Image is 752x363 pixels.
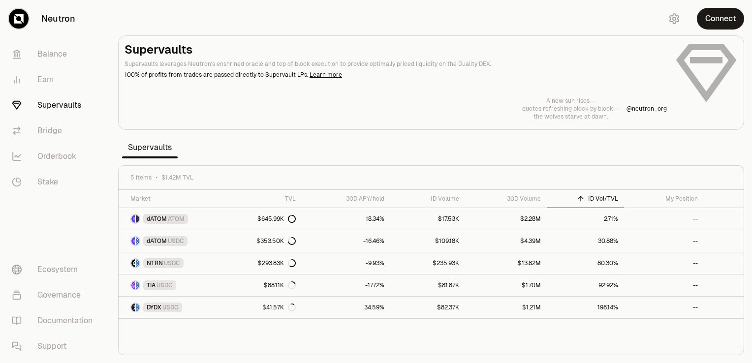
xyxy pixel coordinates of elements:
[627,105,667,113] p: @ neutron_org
[234,195,296,203] div: TVL
[119,208,228,230] a: dATOM LogoATOM LogodATOMATOM
[119,230,228,252] a: dATOM LogoUSDC LogodATOMUSDC
[162,303,179,311] span: USDC
[4,282,106,308] a: Governance
[547,252,624,274] a: 80.30%
[228,208,302,230] a: $645.99K
[624,252,704,274] a: --
[131,237,135,245] img: dATOM Logo
[147,303,161,311] span: DYDX
[131,281,135,289] img: TIA Logo
[131,215,135,223] img: dATOM Logo
[136,303,139,311] img: USDC Logo
[119,297,228,318] a: DYDX LogoUSDC LogoDYDXUSDC
[302,252,390,274] a: -9.93%
[471,195,541,203] div: 30D Volume
[522,97,619,121] a: A new sun rises—quotes refreshing block by block—the wolves starve at dawn.
[130,195,222,203] div: Market
[630,195,698,203] div: My Position
[390,274,465,296] a: $81.87K
[627,105,667,113] a: @neutron_org
[4,144,106,169] a: Orderbook
[262,303,296,311] div: $41.57K
[168,237,184,245] span: USDC
[310,71,342,79] a: Learn more
[308,195,384,203] div: 30D APY/hold
[157,281,173,289] span: USDC
[522,113,619,121] p: the wolves starve at dawn.
[125,70,667,79] p: 100% of profits from trades are passed directly to Supervault LPs.
[624,274,704,296] a: --
[390,208,465,230] a: $17.53K
[131,303,135,311] img: DYDX Logo
[228,274,302,296] a: $88.11K
[119,274,228,296] a: TIA LogoUSDC LogoTIAUSDC
[4,41,106,67] a: Balance
[131,259,135,267] img: NTRN Logo
[390,297,465,318] a: $82.37K
[147,281,156,289] span: TIA
[122,138,178,157] span: Supervaults
[390,230,465,252] a: $109.18K
[302,230,390,252] a: -16.46%
[465,252,547,274] a: $13.82M
[228,230,302,252] a: $353.50K
[4,333,106,359] a: Support
[147,259,163,267] span: NTRN
[624,230,704,252] a: --
[522,97,619,105] p: A new sun rises—
[228,252,302,274] a: $293.83K
[168,215,185,223] span: ATOM
[396,195,459,203] div: 1D Volume
[4,92,106,118] a: Supervaults
[465,274,547,296] a: $1.70M
[4,67,106,92] a: Earn
[4,169,106,195] a: Stake
[465,208,547,230] a: $2.28M
[136,259,139,267] img: USDC Logo
[119,252,228,274] a: NTRN LogoUSDC LogoNTRNUSDC
[624,297,704,318] a: --
[130,174,152,181] span: 5 items
[147,237,167,245] span: dATOM
[136,215,139,223] img: ATOM Logo
[125,42,667,58] h2: Supervaults
[161,174,193,181] span: $1.42M TVL
[4,257,106,282] a: Ecosystem
[147,215,167,223] span: dATOM
[257,215,296,223] div: $645.99K
[697,8,744,30] button: Connect
[624,208,704,230] a: --
[302,208,390,230] a: 18.34%
[228,297,302,318] a: $41.57K
[302,297,390,318] a: 34.59%
[547,274,624,296] a: 92.92%
[547,208,624,230] a: 2.71%
[125,60,667,68] p: Supervaults leverages Neutron's enshrined oracle and top of block execution to provide optimally ...
[4,118,106,144] a: Bridge
[390,252,465,274] a: $235.93K
[136,281,139,289] img: USDC Logo
[547,230,624,252] a: 30.88%
[164,259,180,267] span: USDC
[465,230,547,252] a: $4.39M
[522,105,619,113] p: quotes refreshing block by block—
[465,297,547,318] a: $1.21M
[256,237,296,245] div: $353.50K
[264,281,296,289] div: $88.11K
[4,308,106,333] a: Documentation
[302,274,390,296] a: -17.72%
[258,259,296,267] div: $293.83K
[553,195,618,203] div: 1D Vol/TVL
[547,297,624,318] a: 198.14%
[136,237,139,245] img: USDC Logo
